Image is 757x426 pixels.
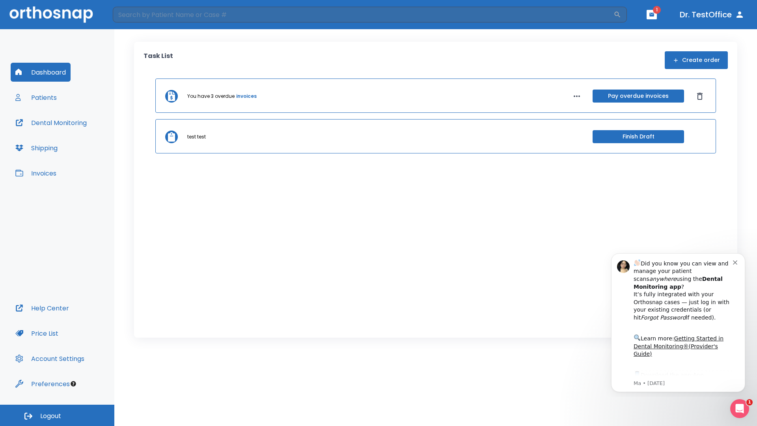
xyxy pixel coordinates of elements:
[599,246,757,397] iframe: Intercom notifications message
[11,88,62,107] button: Patients
[70,380,77,387] div: Tooltip anchor
[134,12,140,19] button: Dismiss notification
[144,51,173,69] p: Task List
[593,90,684,103] button: Pay overdue invoices
[34,126,104,140] a: App Store
[187,93,235,100] p: You have 3 overdue
[11,299,74,318] button: Help Center
[665,51,728,69] button: Create order
[11,164,61,183] button: Invoices
[746,399,753,405] span: 1
[694,90,706,103] button: Dismiss
[653,6,661,14] span: 1
[11,374,75,393] button: Preferences
[11,349,89,368] button: Account Settings
[236,93,257,100] a: invoices
[11,113,91,132] button: Dental Monitoring
[34,124,134,164] div: Download the app: | ​ Let us know if you need help getting started!
[11,324,63,343] button: Price List
[113,7,613,22] input: Search by Patient Name or Case #
[9,6,93,22] img: Orthosnap
[730,399,749,418] iframe: Intercom live chat
[677,7,748,22] button: Dr. TestOffice
[40,412,61,420] span: Logout
[11,138,62,157] button: Shipping
[11,63,71,82] button: Dashboard
[34,134,134,141] p: Message from Ma, sent 7w ago
[187,133,206,140] p: test test
[593,130,684,143] button: Finish Draft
